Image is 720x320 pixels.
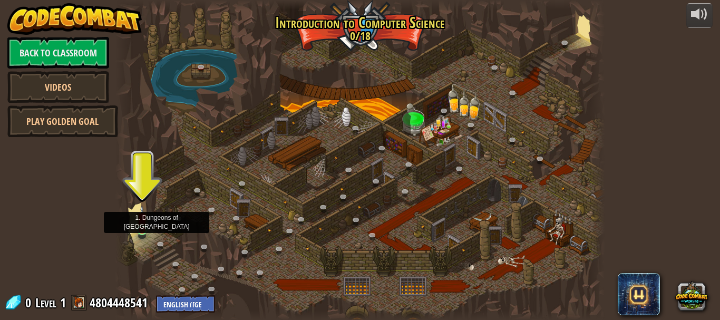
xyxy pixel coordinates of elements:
img: level-banner-unstarted.png [137,205,148,231]
a: Back to Classroom [7,37,109,69]
span: Level [35,294,56,312]
span: 0 [25,294,34,311]
img: CodeCombat - Learn how to code by playing a game [7,3,142,35]
a: Videos [7,71,109,103]
span: 1 [60,294,66,311]
button: Adjust volume [686,3,713,28]
a: Play Golden Goal [7,105,118,137]
a: 4804448541 [90,294,151,311]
